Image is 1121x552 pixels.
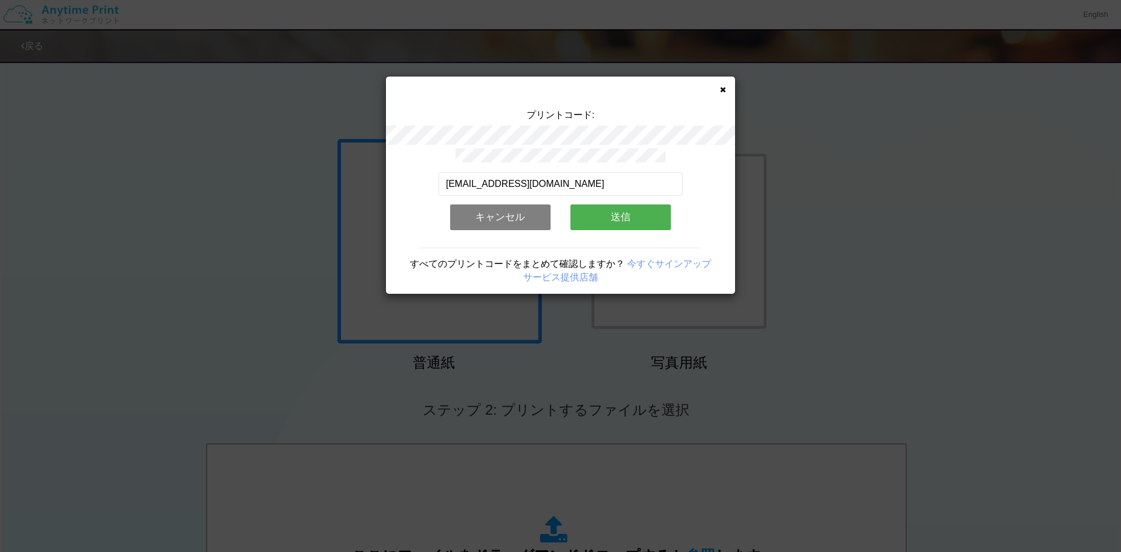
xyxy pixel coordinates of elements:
button: キャンセル [450,204,551,230]
span: プリントコード: [527,110,594,120]
button: 送信 [570,204,671,230]
a: 今すぐサインアップ [627,259,711,269]
input: メールアドレス [438,172,683,196]
span: すべてのプリントコードをまとめて確認しますか？ [410,259,625,269]
a: サービス提供店舗 [523,272,598,282]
